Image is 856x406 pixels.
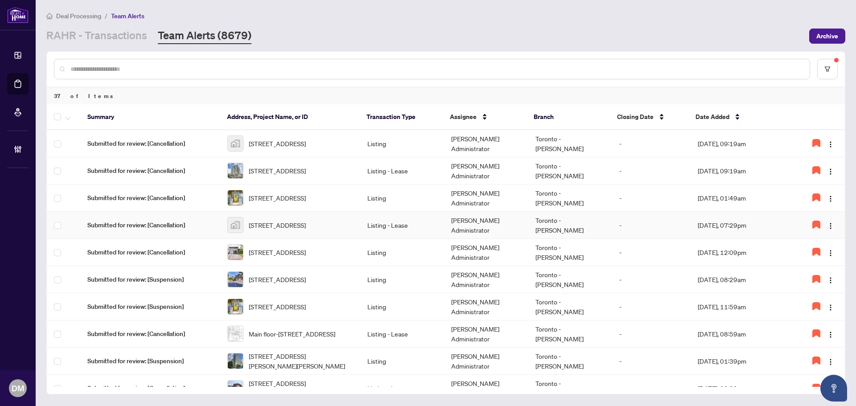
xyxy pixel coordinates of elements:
td: [PERSON_NAME] Administrator [444,239,528,266]
div: 37 of Items [47,87,845,104]
td: [PERSON_NAME] Administrator [444,157,528,185]
img: Logo [827,168,834,175]
td: Toronto - [PERSON_NAME] [528,212,612,239]
span: Submitted for review: [Cancellation] [87,166,213,176]
img: thumbnail-img [228,353,243,369]
td: Toronto - [PERSON_NAME] [528,375,612,402]
td: Toronto - [PERSON_NAME] [528,348,612,375]
button: Open asap [820,375,847,402]
img: Logo [827,277,834,284]
td: Listing - Lease [360,212,444,239]
span: Submitted for review: [Suspension] [87,275,213,284]
img: thumbnail-img [228,299,243,314]
span: DM [12,382,24,394]
td: [PERSON_NAME] Administrator [444,212,528,239]
img: Logo [827,195,834,202]
img: thumbnail-img [228,381,243,396]
span: home [46,13,53,19]
th: Address, Project Name, or ID [220,104,359,130]
td: Toronto - [PERSON_NAME] [528,266,612,293]
img: thumbnail-img [228,326,243,341]
td: [PERSON_NAME] Administrator [444,293,528,320]
span: Submitted for review: [Cancellation] [87,220,213,230]
td: Listing [360,266,444,293]
th: Transaction Type [359,104,443,130]
td: [DATE], 01:39pm [691,348,791,375]
img: thumbnail-img [228,217,243,233]
img: thumbnail-img [228,272,243,287]
td: - [612,212,691,239]
span: Assignee [450,112,477,122]
button: Logo [823,136,838,151]
td: [PERSON_NAME] Administrator [444,375,528,402]
span: Submitted for review: [Suspension] [87,356,213,366]
td: - [612,375,691,402]
td: Toronto - [PERSON_NAME] [528,293,612,320]
img: thumbnail-img [228,136,243,151]
span: Closing Date [617,112,654,122]
button: Logo [823,272,838,287]
span: Main floor-[STREET_ADDRESS] [249,329,335,339]
td: Toronto - [PERSON_NAME] [528,130,612,157]
button: Logo [823,164,838,178]
td: [DATE], 08:59am [691,320,791,348]
span: [STREET_ADDRESS] [249,193,306,203]
td: Listing - Lease [360,320,444,348]
span: Archive [816,29,838,43]
img: Logo [827,222,834,230]
span: filter [824,66,831,72]
th: Branch [527,104,610,130]
span: Submitted for review: [Cancellation] [87,139,213,148]
td: - [612,239,691,266]
button: Archive [809,29,845,44]
td: [DATE], 07:29pm [691,212,791,239]
th: Assignee [443,104,527,130]
td: [DATE], 01:49am [691,185,791,212]
span: [STREET_ADDRESS] [249,139,306,148]
span: Team Alerts [111,12,144,20]
img: Logo [827,331,834,338]
img: thumbnail-img [228,245,243,260]
td: - [612,130,691,157]
td: [DATE], 02:39pm [691,375,791,402]
img: thumbnail-img [228,163,243,178]
td: - [612,266,691,293]
td: [PERSON_NAME] Administrator [444,348,528,375]
span: Submitted for review: [Suspension] [87,302,213,312]
span: [STREET_ADDRESS] [249,302,306,312]
span: [STREET_ADDRESS] [249,275,306,284]
span: Submitted for review: [Cancellation] [87,247,213,257]
td: Toronto - [PERSON_NAME] [528,185,612,212]
span: [STREET_ADDRESS] [249,247,306,257]
button: Logo [823,218,838,232]
td: [DATE], 12:09pm [691,239,791,266]
button: Logo [823,191,838,205]
button: Logo [823,245,838,259]
td: Listing [360,185,444,212]
td: - [612,348,691,375]
th: Date Added [688,104,789,130]
span: Submitted for review: [Cancellation] [87,193,213,203]
td: [PERSON_NAME] Administrator [444,130,528,157]
td: Listing [360,348,444,375]
span: [STREET_ADDRESS] [249,220,306,230]
span: Submitted for review: [Cancellation] [87,329,213,339]
td: Listing - Lease [360,157,444,185]
img: logo [7,7,29,23]
td: Listing [360,130,444,157]
td: Toronto - [PERSON_NAME] [528,320,612,348]
td: - [612,185,691,212]
td: [DATE], 09:19am [691,157,791,185]
td: [PERSON_NAME] Administrator [444,185,528,212]
img: Logo [827,250,834,257]
td: [DATE], 09:19am [691,130,791,157]
button: Logo [823,299,838,314]
td: Toronto - [PERSON_NAME] [528,157,612,185]
td: - [612,157,691,185]
td: - [612,320,691,348]
a: RAHR - Transactions [46,28,147,44]
td: Listing [360,293,444,320]
img: Logo [827,358,834,365]
li: / [105,11,107,21]
button: filter [817,59,838,79]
